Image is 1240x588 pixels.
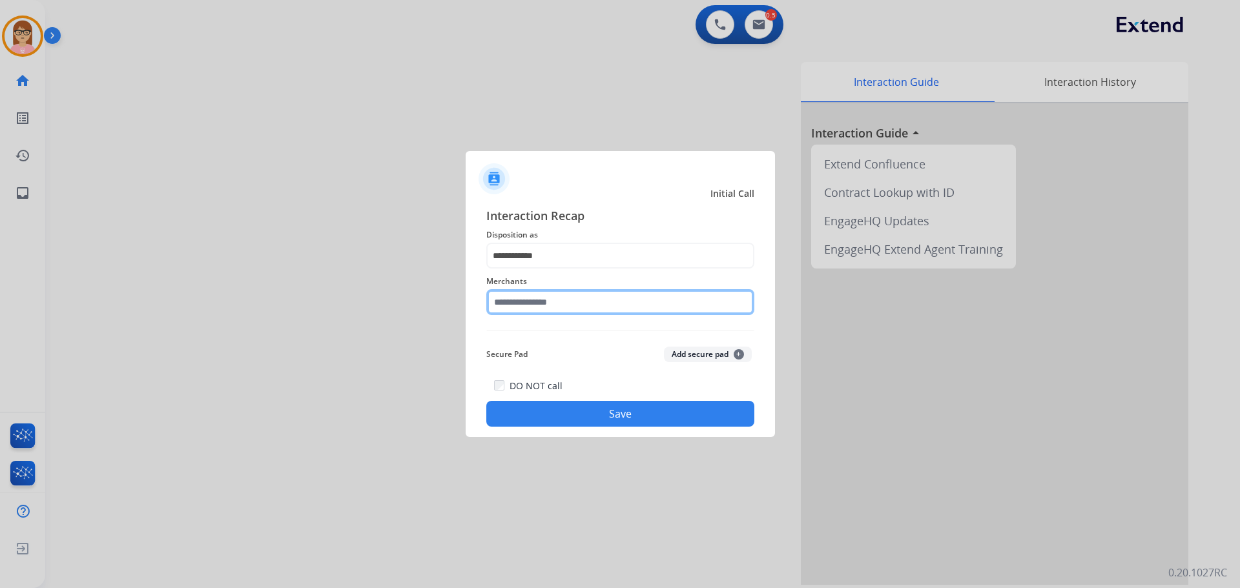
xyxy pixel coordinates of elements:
[1168,565,1227,580] p: 0.20.1027RC
[486,274,754,289] span: Merchants
[734,349,744,360] span: +
[664,347,752,362] button: Add secure pad+
[479,163,510,194] img: contactIcon
[510,380,563,392] label: DO NOT call
[486,347,528,362] span: Secure Pad
[486,227,754,243] span: Disposition as
[710,187,754,200] span: Initial Call
[486,401,754,427] button: Save
[486,207,754,227] span: Interaction Recap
